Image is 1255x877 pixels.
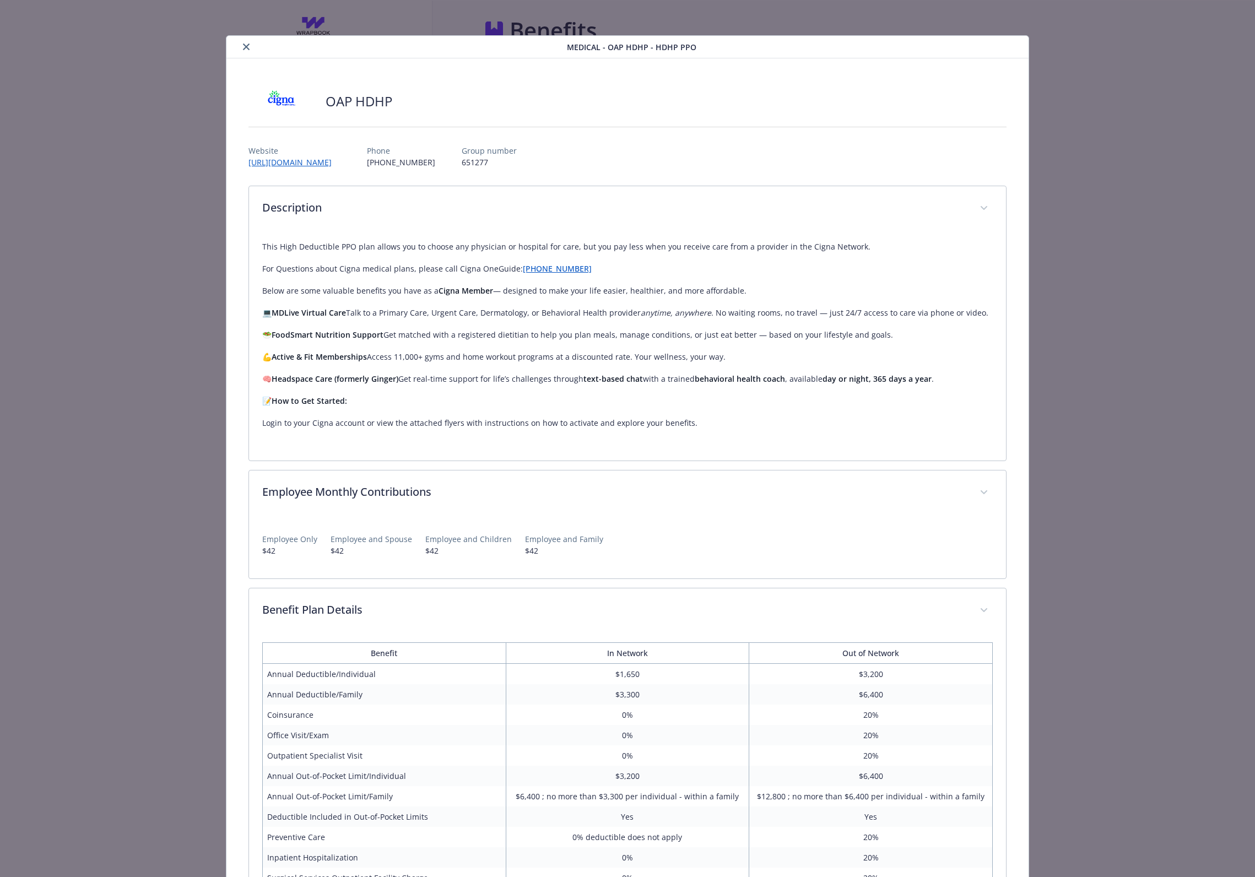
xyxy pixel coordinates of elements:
p: $42 [525,545,603,556]
td: $6,400 [749,766,993,786]
td: 0% [506,725,749,745]
p: Group number [462,145,517,156]
th: In Network [506,643,749,664]
strong: Active & Fit Memberships [272,351,367,362]
p: [PHONE_NUMBER] [367,156,435,168]
p: 🥗 Get matched with a registered dietitian to help you plan meals, manage conditions, or just eat ... [262,328,993,342]
td: Annual Out-of-Pocket Limit/Family [263,786,506,806]
strong: How to Get Started: [272,396,347,406]
p: Employee and Family [525,533,603,545]
td: 20% [749,827,993,847]
p: Employee Only [262,533,317,545]
p: Employee Monthly Contributions [262,484,966,500]
th: Out of Network [749,643,993,664]
strong: day or night, 365 days a year [823,373,932,384]
td: $1,650 [506,664,749,685]
p: Login to your Cigna account or view the attached flyers with instructions on how to activate and ... [262,416,993,430]
td: Annual Deductible/Family [263,684,506,705]
td: 20% [749,847,993,868]
td: Annual Out-of-Pocket Limit/Individual [263,766,506,786]
strong: Cigna Member [439,285,493,296]
td: 20% [749,725,993,745]
td: $6,400 ; no more than $3,300 per individual - within a family [506,786,749,806]
p: $42 [331,545,412,556]
td: 20% [749,745,993,766]
p: Employee and Spouse [331,533,412,545]
div: Description [249,186,1006,231]
td: $12,800 ; no more than $6,400 per individual - within a family [749,786,993,806]
p: Description [262,199,966,216]
td: 0% [506,745,749,766]
p: Website [248,145,340,156]
td: $3,300 [506,684,749,705]
h2: OAP HDHP [326,92,392,111]
td: Coinsurance [263,705,506,725]
a: [URL][DOMAIN_NAME] [248,157,340,167]
strong: FoodSmart Nutrition Support [272,329,383,340]
td: $3,200 [506,766,749,786]
td: Preventive Care [263,827,506,847]
td: $6,400 [749,684,993,705]
em: anytime, anywhere [641,307,711,318]
td: 0% [506,705,749,725]
p: Benefit Plan Details [262,602,966,618]
strong: MDLive Virtual Care [272,307,346,318]
strong: Headspace Care (formerly Ginger) [272,373,398,384]
span: Medical - OAP HDHP - HDHP PPO [567,41,696,53]
a: [PHONE_NUMBER] [523,263,592,274]
strong: text-based chat [583,373,643,384]
p: Below are some valuable benefits you have as a — designed to make your life easier, healthier, an... [262,284,993,297]
td: Yes [749,806,993,827]
div: Employee Monthly Contributions [249,516,1006,578]
td: Inpatient Hospitalization [263,847,506,868]
div: Description [249,231,1006,461]
p: 651277 [462,156,517,168]
p: $42 [425,545,512,556]
td: Annual Deductible/Individual [263,664,506,685]
td: Office Visit/Exam [263,725,506,745]
td: 20% [749,705,993,725]
td: 0% deductible does not apply [506,827,749,847]
p: 📝 [262,394,993,408]
p: 🧠 Get real-time support for life’s challenges through with a trained , available . [262,372,993,386]
p: $42 [262,545,317,556]
td: Deductible Included in Out-of-Pocket Limits [263,806,506,827]
td: $3,200 [749,664,993,685]
td: Outpatient Specialist Visit [263,745,506,766]
td: 0% [506,847,749,868]
p: Phone [367,145,435,156]
p: This High Deductible PPO plan allows you to choose any physician or hospital for care, but you pa... [262,240,993,253]
div: Employee Monthly Contributions [249,470,1006,516]
button: close [240,40,253,53]
td: Yes [506,806,749,827]
p: For Questions about Cigna medical plans, please call Cigna OneGuide: [262,262,993,275]
p: Employee and Children [425,533,512,545]
p: 💪 Access 11,000+ gyms and home workout programs at a discounted rate. Your wellness, your way. [262,350,993,364]
strong: behavioral health coach [695,373,785,384]
th: Benefit [263,643,506,664]
p: 💻 Talk to a Primary Care, Urgent Care, Dermatology, or Behavioral Health provider . No waiting ro... [262,306,993,320]
img: CIGNA [248,85,315,118]
div: Benefit Plan Details [249,588,1006,634]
